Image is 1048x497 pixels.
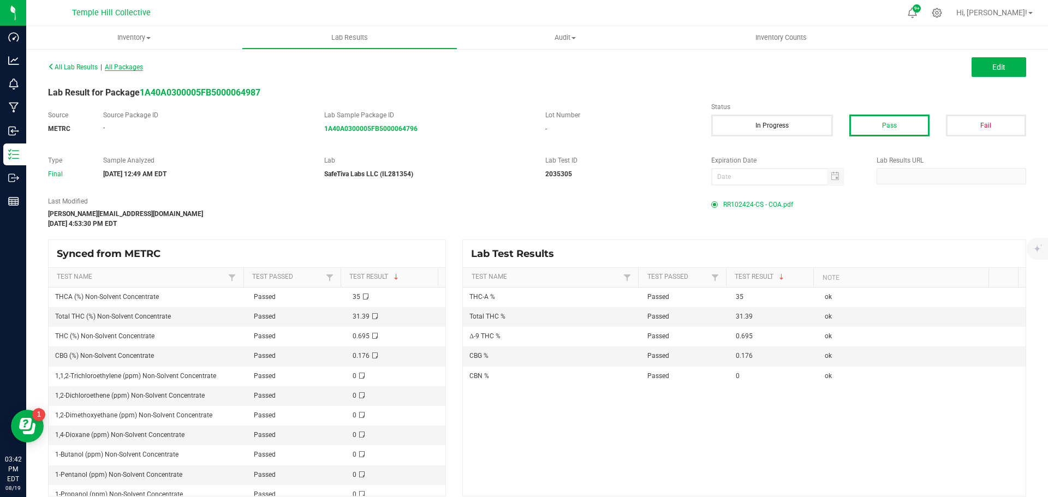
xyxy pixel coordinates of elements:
[254,372,276,380] span: Passed
[140,87,260,98] a: 1A40A0300005FB5000064987
[252,273,323,282] a: Test PassedSortable
[48,125,70,133] strong: METRC
[392,273,401,282] span: Sortable
[930,8,944,18] div: Manage settings
[849,115,930,136] button: Pass
[545,125,547,133] span: -
[48,210,203,218] strong: [PERSON_NAME][EMAIL_ADDRESS][DOMAIN_NAME]
[48,220,117,227] strong: [DATE] 4:53:30 PM EDT
[48,155,87,165] label: Type
[353,411,356,419] span: 0
[353,392,356,399] span: 0
[254,471,276,478] span: Passed
[48,196,695,206] label: Last Modified
[353,293,360,301] span: 35
[825,313,832,320] span: ok
[317,33,383,43] span: Lab Results
[225,271,239,284] a: Filter
[5,484,21,492] p: 08/19
[8,125,19,136] inline-svg: Inbound
[545,110,695,120] label: Lot Number
[458,33,672,43] span: Audit
[736,313,753,320] span: 31.39
[647,332,669,340] span: Passed
[254,411,276,419] span: Passed
[55,431,184,439] span: 1,4-Dioxane (ppm) Non-Solvent Concentrate
[8,79,19,89] inline-svg: Monitoring
[26,26,242,49] a: Inventory
[48,87,260,98] span: Lab Result for Package
[254,431,276,439] span: Passed
[324,110,529,120] label: Lab Sample Package ID
[735,273,809,282] a: Test ResultSortable
[741,33,821,43] span: Inventory Counts
[545,170,572,178] strong: 2035305
[673,26,889,49] a: Inventory Counts
[914,7,919,11] span: 9+
[55,451,178,458] span: 1-Butanol (ppm) Non-Solvent Concentrate
[469,293,495,301] span: THC-A %
[8,55,19,66] inline-svg: Analytics
[55,411,212,419] span: 1,2-Dimethoxyethane (ppm) Non-Solvent Concentrate
[711,115,833,136] button: In Progress
[26,33,242,43] span: Inventory
[711,102,1026,112] label: Status
[647,313,669,320] span: Passed
[813,268,989,288] th: Note
[825,332,832,340] span: ok
[55,352,154,360] span: CBG (%) Non-Solvent Concentrate
[353,372,356,380] span: 0
[457,26,673,49] a: Audit
[242,26,457,49] a: Lab Results
[353,313,370,320] span: 31.39
[103,124,105,131] span: -
[103,110,308,120] label: Source Package ID
[11,410,44,442] iframe: Resource center
[324,125,418,133] strong: 1A40A0300005FB5000064796
[469,332,501,340] span: Δ-9 THC %
[55,293,159,301] span: THCA (%) Non-Solvent Concentrate
[5,454,21,484] p: 03:42 PM EDT
[825,293,832,301] span: ok
[254,352,276,360] span: Passed
[57,273,225,282] a: Test NameSortable
[254,451,276,458] span: Passed
[55,392,205,399] span: 1,2-Dichloroethene (ppm) Non-Solvent Concentrate
[8,149,19,160] inline-svg: Inventory
[469,372,489,380] span: CBN %
[100,63,102,71] span: |
[972,57,1026,77] button: Edit
[8,172,19,183] inline-svg: Outbound
[736,293,743,301] span: 35
[353,471,356,478] span: 0
[711,201,718,208] form-radio-button: Primary COA
[105,63,143,71] span: All Packages
[472,273,621,282] a: Test NameSortable
[736,352,753,360] span: 0.176
[254,332,276,340] span: Passed
[711,155,861,165] label: Expiration Date
[324,170,413,178] strong: SafeTiva Labs LLC (IL281354)
[55,372,216,380] span: 1,1,2-Trichloroethylene (ppm) Non-Solvent Concentrate
[48,63,98,71] span: All Lab Results
[103,170,166,178] strong: [DATE] 12:49 AM EDT
[647,372,669,380] span: Passed
[708,271,722,284] a: Filter
[777,273,786,282] span: Sortable
[992,63,1005,71] span: Edit
[469,352,489,360] span: CBG %
[48,169,87,179] div: Final
[723,196,793,213] span: RR102424-CS - COA.pdf
[48,110,87,120] label: Source
[956,8,1027,17] span: Hi, [PERSON_NAME]!
[254,293,276,301] span: Passed
[469,313,505,320] span: Total THC %
[825,372,832,380] span: ok
[353,352,370,360] span: 0.176
[545,155,695,165] label: Lab Test ID
[353,332,370,340] span: 0.695
[254,313,276,320] span: Passed
[72,8,151,17] span: Temple Hill Collective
